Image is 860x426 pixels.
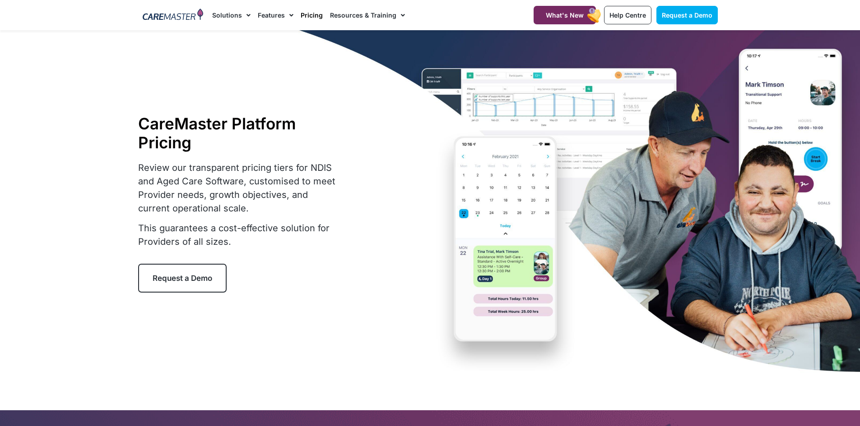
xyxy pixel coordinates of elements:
p: Review our transparent pricing tiers for NDIS and Aged Care Software, customised to meet Provider... [138,161,341,215]
a: Request a Demo [138,264,227,293]
a: What's New [534,6,596,24]
a: Help Centre [604,6,651,24]
img: CareMaster Logo [143,9,204,22]
a: Request a Demo [656,6,718,24]
span: What's New [546,11,584,19]
p: This guarantees a cost-effective solution for Providers of all sizes. [138,221,341,248]
span: Request a Demo [662,11,712,19]
span: Help Centre [609,11,646,19]
span: Request a Demo [153,274,212,283]
h1: CareMaster Platform Pricing [138,114,341,152]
